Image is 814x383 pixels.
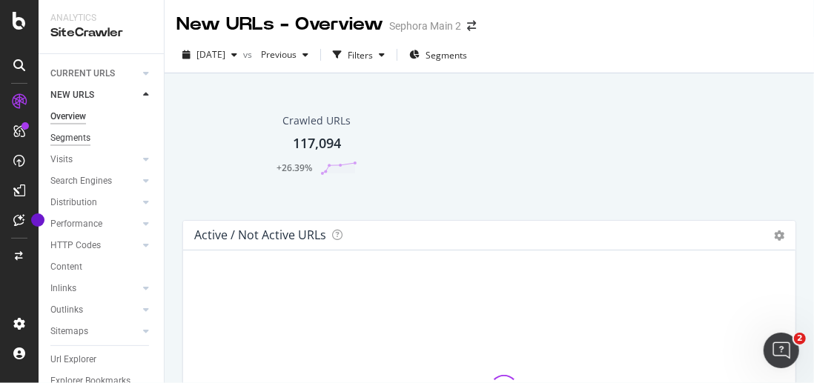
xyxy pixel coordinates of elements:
span: Previous [255,48,297,61]
a: CURRENT URLS [50,66,139,81]
div: HTTP Codes [50,238,101,253]
i: Options [774,230,784,241]
div: NEW URLS [50,87,94,103]
a: Search Engines [50,173,139,189]
h4: Active / Not Active URLs [194,225,326,245]
a: Distribution [50,195,139,210]
a: NEW URLS [50,87,139,103]
a: Sitemaps [50,324,139,339]
a: Content [50,259,153,275]
a: Visits [50,152,139,167]
a: Segments [50,130,153,146]
div: Visits [50,152,73,167]
div: Crawled URLs [283,113,351,128]
div: Url Explorer [50,352,96,367]
div: Content [50,259,82,275]
div: Sephora Main 2 [389,19,461,33]
button: Segments [403,43,473,67]
a: HTTP Codes [50,238,139,253]
span: 2 [794,333,806,344]
div: New URLs - Overview [176,12,383,37]
a: Overview [50,109,153,124]
div: +26.39% [277,161,313,174]
div: Outlinks [50,302,83,318]
a: Performance [50,216,139,232]
span: Segments [426,49,467,61]
div: Inlinks [50,281,76,296]
button: [DATE] [176,43,243,67]
div: CURRENT URLS [50,66,115,81]
a: Inlinks [50,281,139,296]
iframe: Intercom live chat [764,333,799,368]
button: Filters [327,43,391,67]
div: Overview [50,109,86,124]
div: Performance [50,216,102,232]
div: Segments [50,130,90,146]
div: SiteCrawler [50,24,152,41]
span: vs [243,48,255,61]
div: Search Engines [50,173,112,189]
div: Distribution [50,195,97,210]
button: Previous [255,43,314,67]
div: Analytics [50,12,152,24]
div: Filters [348,49,373,61]
span: 2025 Sep. 18th [196,48,225,61]
a: Url Explorer [50,352,153,367]
div: 117,094 [293,134,341,153]
div: Sitemaps [50,324,88,339]
a: Outlinks [50,302,139,318]
div: Tooltip anchor [31,213,44,227]
div: arrow-right-arrow-left [467,21,476,31]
